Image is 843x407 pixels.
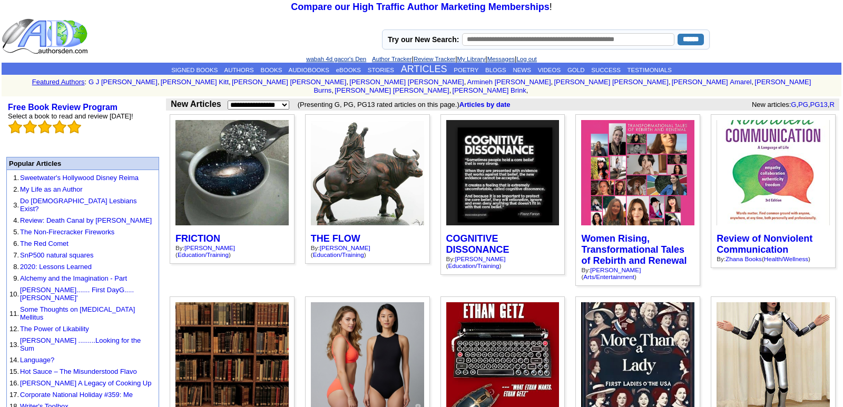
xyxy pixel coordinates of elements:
[8,103,117,112] a: Free Book Review Program
[388,35,459,44] label: Try our New Search:
[306,56,366,62] a: wabah 4d gacor's Den
[752,101,838,108] font: New articles: , , ,
[348,80,349,85] font: i
[791,101,796,108] a: G
[320,244,370,251] a: [PERSON_NAME]
[672,78,752,86] a: [PERSON_NAME] Amarel
[591,67,621,73] a: SUCCESS
[38,120,52,134] img: bigemptystars.png
[553,80,554,85] font: i
[171,100,221,108] b: New Articles
[9,391,19,399] font: 17.
[538,67,561,73] a: VIDEOS
[89,78,158,86] a: G J [PERSON_NAME]
[448,262,499,269] a: Education/Training
[9,379,19,387] font: 16.
[671,80,672,85] font: i
[13,174,19,182] font: 1.
[726,255,762,262] a: Zhana Books
[175,244,289,258] div: By: ( )
[454,67,478,73] a: POETRY
[590,266,641,273] a: [PERSON_NAME]
[291,2,552,12] font: !
[20,216,152,224] a: Review: Death Canal by [PERSON_NAME]
[20,197,136,213] a: Do [DEMOGRAPHIC_DATA] Lesbians Exist?
[13,216,19,224] font: 4.
[401,64,447,74] a: ARTICLES
[459,101,511,108] a: Articles by date
[467,78,551,86] a: Armineh [PERSON_NAME]
[161,78,229,86] a: [PERSON_NAME] Kitt
[487,56,515,62] a: Messages
[372,56,411,62] a: Author Tracker
[20,251,93,259] a: SnP500 natural squares
[9,341,19,349] font: 13.
[291,2,549,12] a: Compare our High Traffic Author Marketing Memberships
[466,80,467,85] font: i
[20,325,89,333] a: The Power of Likability
[160,80,161,85] font: i
[9,356,19,364] font: 14.
[23,120,37,134] img: bigemptystars.png
[53,120,66,134] img: bigemptystars.png
[9,389,10,390] img: shim.gif
[335,86,449,94] a: [PERSON_NAME] [PERSON_NAME]
[232,78,346,86] a: [PERSON_NAME] [PERSON_NAME]
[798,101,808,108] a: PG
[829,101,834,108] a: R
[9,238,10,239] img: shim.gif
[20,356,54,364] a: Language?
[9,261,10,262] img: shim.gif
[89,78,811,94] font: , , , , , , , , , ,
[184,244,235,251] a: [PERSON_NAME]
[9,323,10,324] img: shim.gif
[334,88,335,94] font: i
[8,112,133,120] font: Select a book to read and review [DATE]!
[178,251,229,258] a: Education/Training
[20,336,141,352] a: [PERSON_NAME] .........Looking for the Sum
[9,325,19,333] font: 12.
[84,78,86,86] font: :
[313,78,811,94] a: [PERSON_NAME] Burns
[9,284,10,285] img: shim.gif
[9,310,19,317] font: 11.
[9,335,10,335] img: shim.gif
[764,255,808,262] a: Health/Wellness
[20,174,139,182] a: Sweetwater's Hollywood Disney Reima
[20,228,114,236] a: The Non-Firecracker Fireworks
[528,88,529,94] font: i
[810,101,828,108] a: PG13
[20,274,127,282] a: Alchemy and the Imagination - Part
[13,228,19,236] font: 5.
[414,56,455,62] a: Review Tracker
[67,120,81,134] img: bigemptystars.png
[717,233,812,255] a: Review of Nonviolent Communication
[313,251,364,258] a: Education/Training
[13,185,19,193] font: 2.
[13,240,19,247] font: 6.
[9,160,61,167] font: Popular Articles
[32,78,85,86] a: Featured Authors
[451,88,452,94] font: i
[13,251,19,259] font: 7.
[298,101,527,108] font: (Presenting G, PG, PG13 rated articles on this page.)
[9,195,10,196] img: shim.gif
[20,286,134,302] a: [PERSON_NAME]....... First DayG.....[PERSON_NAME]'
[20,368,137,375] a: Hot Sauce – The Misunderstood Flavo
[717,255,830,262] div: By: ( )
[20,305,135,321] a: Some Thoughts on [MEDICAL_DATA] Mellitus
[583,273,634,280] a: Arts/Entertainment
[446,233,509,255] a: COGNITIVE DISSONANCE
[368,67,394,73] a: STORIES
[311,233,360,244] a: THE FLOW
[9,366,10,366] img: shim.gif
[289,67,329,73] a: AUDIOBOOKS
[581,266,694,280] div: By: ( )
